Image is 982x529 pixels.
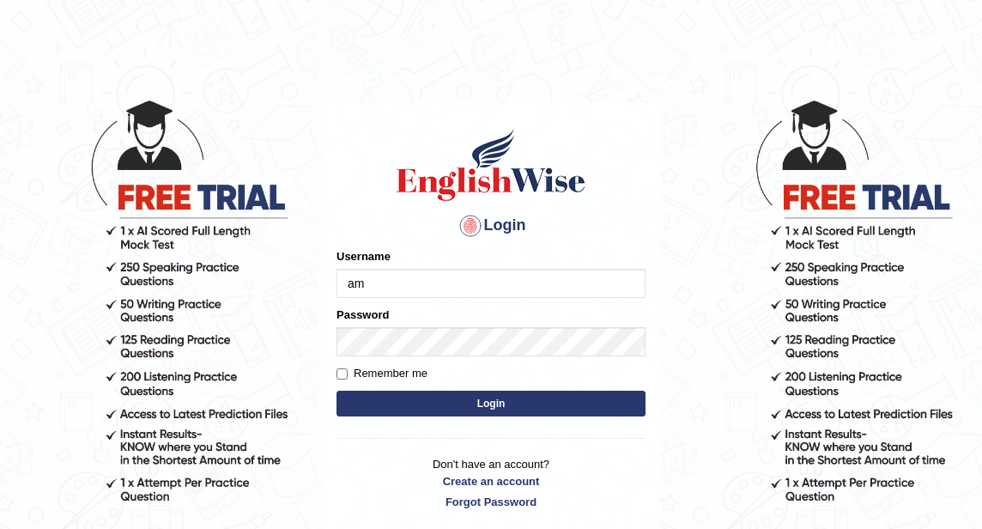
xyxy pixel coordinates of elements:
label: Remember me [336,365,427,382]
img: Logo of English Wise sign in for intelligent practice with AI [393,126,589,204]
h4: Login [336,212,646,240]
a: Create an account [336,473,646,489]
input: Remember me [336,368,348,380]
p: Don't have an account? [336,456,646,509]
label: Password [336,307,389,323]
button: Login [336,391,646,417]
label: Username [336,248,391,264]
a: Forgot Password [336,494,646,510]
